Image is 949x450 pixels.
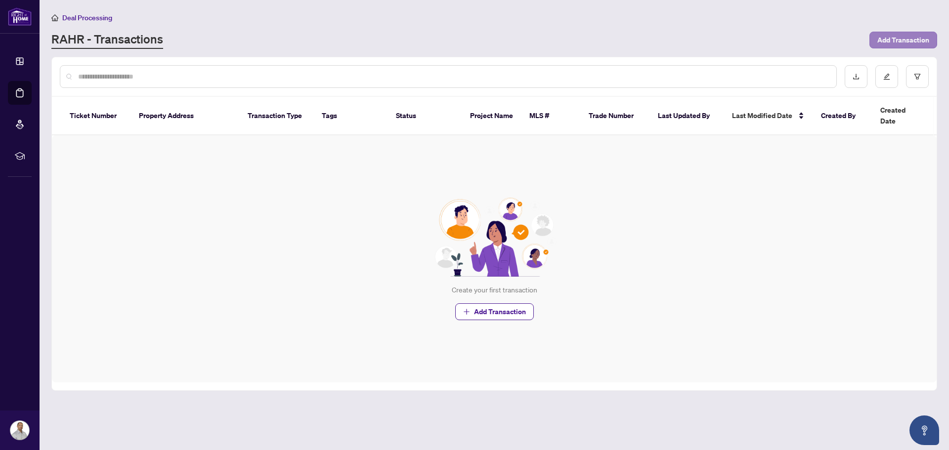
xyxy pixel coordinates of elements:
[813,97,872,135] th: Created By
[474,304,526,320] span: Add Transaction
[51,14,58,21] span: home
[10,421,29,440] img: Profile Icon
[8,7,32,26] img: logo
[914,73,921,80] span: filter
[581,97,650,135] th: Trade Number
[452,285,537,295] div: Create your first transaction
[906,65,929,88] button: filter
[853,73,860,80] span: download
[51,31,163,49] a: RAHR - Transactions
[883,73,890,80] span: edit
[650,97,724,135] th: Last Updated By
[455,303,534,320] button: Add Transaction
[875,65,898,88] button: edit
[131,97,240,135] th: Property Address
[388,97,462,135] th: Status
[431,198,558,277] img: Null State Icon
[909,415,939,445] button: Open asap
[732,110,792,121] span: Last Modified Date
[872,97,942,135] th: Created Date
[240,97,314,135] th: Transaction Type
[462,97,521,135] th: Project Name
[880,105,922,126] span: Created Date
[314,97,388,135] th: Tags
[877,32,929,48] span: Add Transaction
[845,65,867,88] button: download
[869,32,937,48] button: Add Transaction
[724,97,813,135] th: Last Modified Date
[521,97,581,135] th: MLS #
[62,13,112,22] span: Deal Processing
[463,308,470,315] span: plus
[62,97,131,135] th: Ticket Number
